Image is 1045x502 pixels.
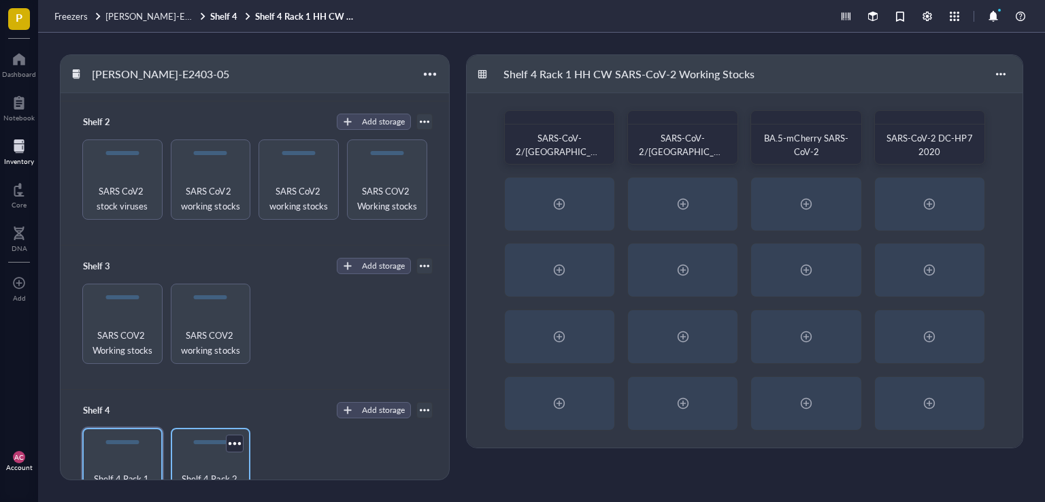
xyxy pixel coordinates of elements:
[86,63,235,86] div: [PERSON_NAME]-E2403-05
[105,10,208,22] a: [PERSON_NAME]-E2403-05
[12,222,27,252] a: DNA
[6,463,33,471] div: Account
[4,157,34,165] div: Inventory
[210,10,357,22] a: Shelf 4Shelf 4 Rack 1 HH CW SARS-CoV-2 Working Stocks
[88,328,156,358] span: SARS COV2 Working stocks
[516,131,603,199] span: SARS-CoV-2/[GEOGRAPHIC_DATA]/MD-HP46342-PIDFPPI5FA/2023 [XBB 1.16]
[89,471,156,501] span: Shelf 4 Rack 1 HH CW SARS-CoV-2 Working Stocks
[362,116,405,128] div: Add storage
[886,131,974,158] span: SARS-CoV-2 DC-HP7 2020
[639,131,727,199] span: SARS-CoV-2/[GEOGRAPHIC_DATA]/MD-HP05660/2021 [Delta]
[4,135,34,165] a: Inventory
[12,201,27,209] div: Core
[177,328,245,358] span: SARS COV2 working stocks
[54,10,88,22] span: Freezers
[2,70,36,78] div: Dashboard
[3,114,35,122] div: Notebook
[3,92,35,122] a: Notebook
[337,258,411,274] button: Add storage
[77,112,159,131] div: Shelf 2
[178,471,244,501] span: Shelf 4 Rack 2 ([PERSON_NAME]-CoV-2 Experiments)
[337,114,411,130] button: Add storage
[362,260,405,272] div: Add storage
[12,244,27,252] div: DNA
[177,184,245,214] span: SARS CoV2 working stocks
[14,453,24,461] span: AC
[265,184,333,214] span: SARS CoV2 working stocks
[362,404,405,416] div: Add storage
[77,256,159,275] div: Shelf 3
[12,179,27,209] a: Core
[88,184,156,214] span: SARS CoV2 stock viruses
[497,63,761,86] div: Shelf 4 Rack 1 HH CW SARS-CoV-2 Working Stocks
[337,402,411,418] button: Add storage
[2,48,36,78] a: Dashboard
[13,294,26,302] div: Add
[353,184,421,214] span: SARS COV2 Working stocks
[16,9,22,26] span: P
[77,401,159,420] div: Shelf 4
[105,10,221,22] span: [PERSON_NAME]-E2403-05
[764,131,848,158] span: BA.5-mCherry SARS-CoV-2
[54,10,103,22] a: Freezers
